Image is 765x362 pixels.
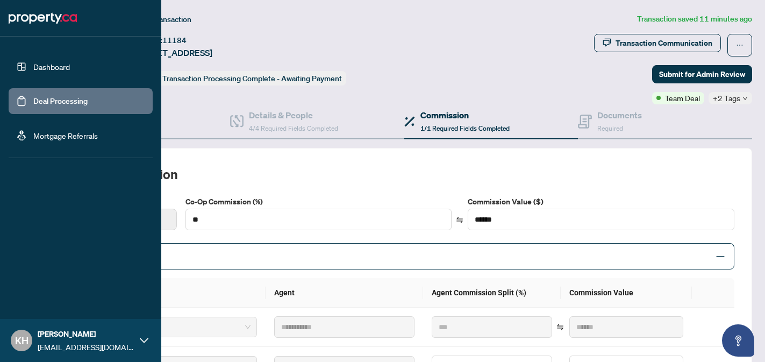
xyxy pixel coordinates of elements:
[556,323,564,331] span: swap
[652,65,752,83] button: Submit for Admin Review
[637,13,752,25] article: Transaction saved 11 minutes ago
[597,124,623,132] span: Required
[162,74,342,83] span: Transaction Processing Complete - Awaiting Payment
[716,252,725,261] span: minus
[249,109,338,122] h4: Details & People
[74,166,734,183] h2: Total Commission
[665,92,700,104] span: Team Deal
[420,109,510,122] h4: Commission
[266,278,423,308] th: Agent
[561,278,692,308] th: Commission Value
[736,41,743,49] span: ellipsis
[38,328,134,340] span: [PERSON_NAME]
[74,278,266,308] th: Type
[468,196,734,208] label: Commission Value ($)
[722,324,754,357] button: Open asap
[89,319,251,335] span: Primary
[659,66,745,83] span: Submit for Admin Review
[33,96,88,106] a: Deal Processing
[134,15,191,24] span: View Transaction
[185,196,452,208] label: Co-Op Commission (%)
[713,92,740,104] span: +2 Tags
[420,124,510,132] span: 1/1 Required Fields Completed
[594,34,721,52] button: Transaction Communication
[133,46,212,59] span: [STREET_ADDRESS]
[15,333,28,348] span: KH
[423,278,561,308] th: Agent Commission Split (%)
[597,109,642,122] h4: Documents
[133,71,346,86] div: Status:
[456,216,463,224] span: swap
[616,34,712,52] div: Transaction Communication
[249,124,338,132] span: 4/4 Required Fields Completed
[742,96,748,101] span: down
[9,10,77,27] img: logo
[33,62,70,72] a: Dashboard
[38,341,134,353] span: [EMAIL_ADDRESS][DOMAIN_NAME]
[33,131,98,140] a: Mortgage Referrals
[162,36,187,45] span: 11184
[74,243,734,269] div: Split Commission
